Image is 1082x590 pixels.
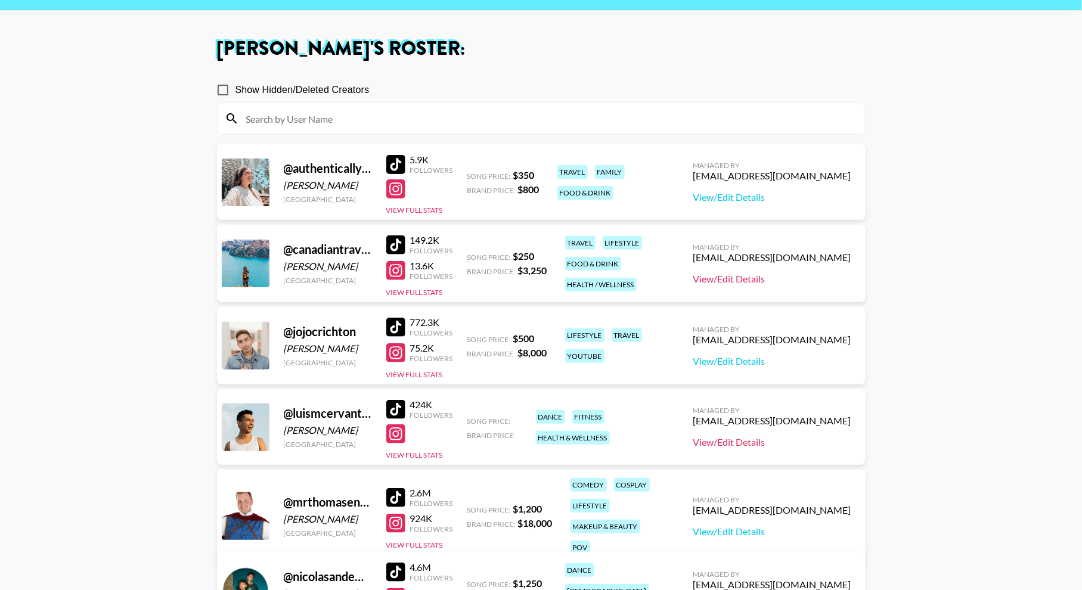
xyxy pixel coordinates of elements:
div: 424K [410,399,453,411]
strong: $ 18,000 [518,517,553,529]
strong: $ 1,200 [513,503,542,514]
div: Managed By [693,570,851,579]
div: health & wellness [536,431,610,445]
div: Followers [410,328,453,337]
div: @ jojocrichton [284,324,372,339]
div: Followers [410,524,453,533]
a: View/Edit Details [693,273,851,285]
div: Managed By [693,161,851,170]
div: Followers [410,411,453,420]
strong: $ 3,250 [518,265,547,276]
span: Song Price: [467,172,511,181]
button: View Full Stats [386,206,443,215]
div: [PERSON_NAME] [284,513,372,525]
span: Song Price: [467,417,511,426]
button: View Full Stats [386,288,443,297]
span: Brand Price: [467,349,516,358]
a: View/Edit Details [693,436,851,448]
span: Brand Price: [467,186,516,195]
div: @ nicolasandemiliano [284,569,372,584]
div: @ luismcervantes_ [284,406,372,421]
div: @ authenticallykara [284,161,372,176]
div: lifestyle [571,499,610,513]
div: Managed By [693,406,851,415]
div: @ canadiantravelgal [284,242,372,257]
span: Show Hidden/Deleted Creators [235,83,370,97]
div: [EMAIL_ADDRESS][DOMAIN_NAME] [693,415,851,427]
div: [PERSON_NAME] [284,424,372,436]
div: travel [557,165,588,179]
div: [GEOGRAPHIC_DATA] [284,276,372,285]
div: dance [536,410,565,424]
a: View/Edit Details [693,526,851,538]
span: Brand Price: [467,520,516,529]
div: [PERSON_NAME] [284,260,372,272]
span: Song Price: [467,335,511,344]
div: Managed By [693,243,851,251]
span: Song Price: [467,505,511,514]
div: [PERSON_NAME] [284,343,372,355]
span: Song Price: [467,253,511,262]
div: Followers [410,573,453,582]
div: 5.9K [410,154,453,166]
div: Followers [410,354,453,363]
div: travel [612,328,642,342]
div: 149.2K [410,234,453,246]
div: [EMAIL_ADDRESS][DOMAIN_NAME] [693,170,851,182]
div: [EMAIL_ADDRESS][DOMAIN_NAME] [693,504,851,516]
div: makeup & beauty [571,520,640,533]
div: [GEOGRAPHIC_DATA] [284,529,372,538]
button: View Full Stats [386,541,443,549]
div: 2.6M [410,487,453,499]
div: [EMAIL_ADDRESS][DOMAIN_NAME] [693,251,851,263]
div: comedy [571,478,607,492]
div: travel [565,236,596,250]
div: [GEOGRAPHIC_DATA] [284,358,372,367]
div: 924K [410,513,453,524]
div: Followers [410,272,453,281]
a: View/Edit Details [693,191,851,203]
button: View Full Stats [386,451,443,459]
span: Brand Price: [467,267,516,276]
div: [PERSON_NAME] [284,179,372,191]
div: Followers [410,166,453,175]
div: [GEOGRAPHIC_DATA] [284,440,372,449]
div: 13.6K [410,260,453,272]
span: Brand Price: [467,431,516,440]
h1: [PERSON_NAME] 's Roster: [217,39,866,58]
div: 772.3K [410,316,453,328]
div: food & drink [565,257,621,271]
div: [GEOGRAPHIC_DATA] [284,195,372,204]
strong: $ 8,000 [518,347,547,358]
strong: $ 250 [513,250,535,262]
strong: $ 500 [513,333,535,344]
div: dance [565,563,594,577]
div: 75.2K [410,342,453,354]
div: pov [571,541,590,554]
strong: $ 800 [518,184,540,195]
div: fitness [572,410,604,424]
div: lifestyle [565,328,604,342]
button: View Full Stats [386,370,443,379]
div: health / wellness [565,278,637,291]
div: youtube [565,349,604,363]
div: 4.6M [410,561,453,573]
div: family [595,165,625,179]
div: lifestyle [603,236,642,250]
div: cosplay [614,478,650,492]
span: Song Price: [467,580,511,589]
div: Followers [410,499,453,508]
div: @ mrthomasenglish [284,495,372,510]
a: View/Edit Details [693,355,851,367]
div: Managed By [693,495,851,504]
div: food & drink [557,186,613,200]
div: Followers [410,246,453,255]
strong: $ 1,250 [513,577,542,589]
div: [EMAIL_ADDRESS][DOMAIN_NAME] [693,334,851,346]
input: Search by User Name [239,109,858,128]
div: Managed By [693,325,851,334]
strong: $ 350 [513,169,535,181]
